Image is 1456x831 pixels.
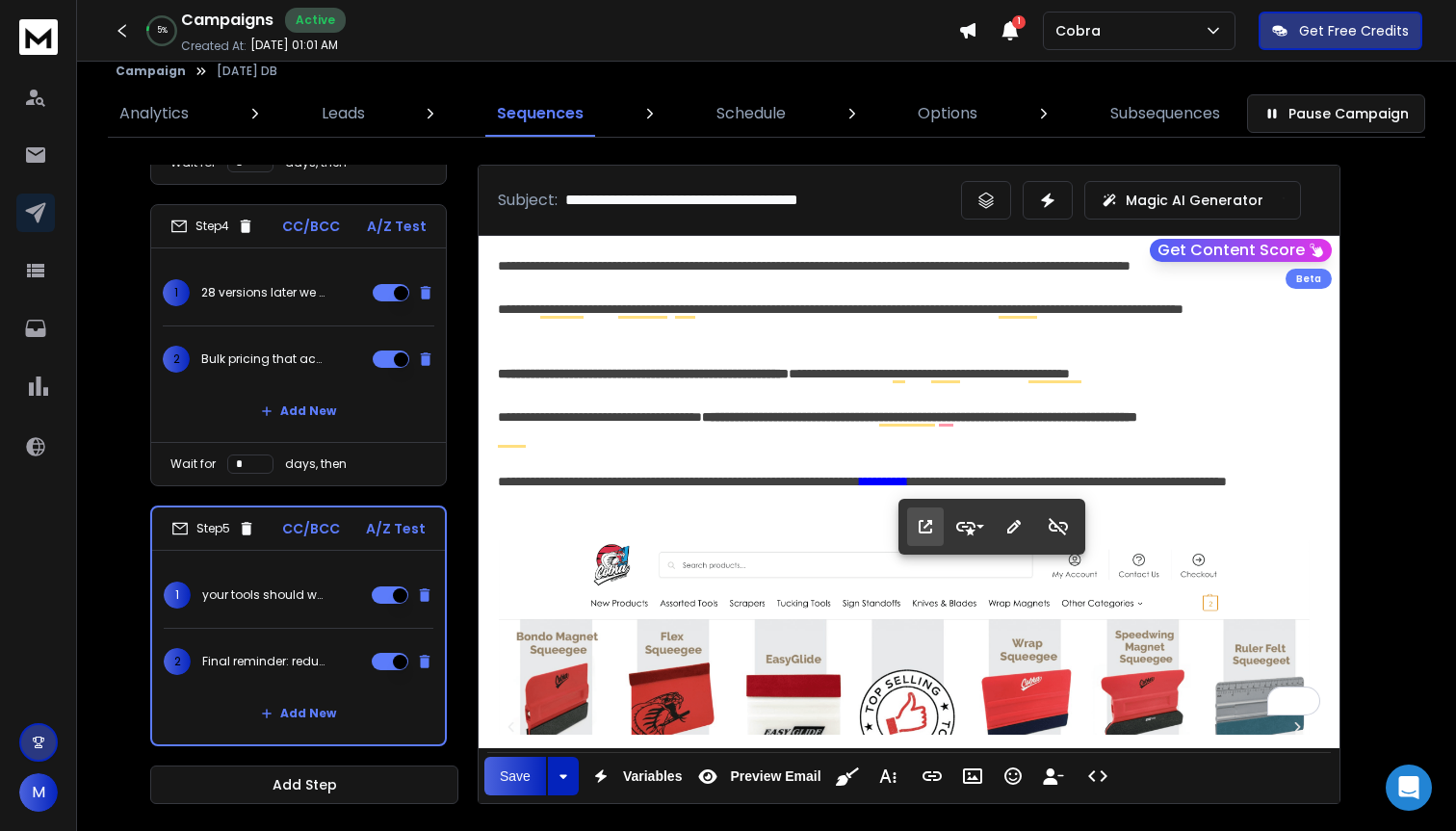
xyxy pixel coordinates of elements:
button: Insert Unsubscribe Link [1035,757,1072,795]
button: Add Step [150,766,458,804]
div: Beta [1286,269,1332,289]
button: M [19,773,58,812]
h1: Campaigns [181,9,273,32]
button: Get Content Score [1150,239,1332,262]
p: Created At: [181,39,247,54]
p: Analytics [119,102,189,125]
a: Leads [310,91,377,137]
a: Analytics [108,91,200,137]
p: Sequences [497,102,584,125]
div: Step 5 [171,520,255,537]
span: 2 [163,346,190,373]
a: Sequences [485,91,595,137]
p: CC/BCC [282,217,340,236]
button: Pause Campaign [1247,94,1425,133]
p: [DATE] 01:01 AM [250,38,338,53]
p: days, then [285,456,347,472]
p: Subject: [498,189,558,212]
div: To enrich screen reader interactions, please activate Accessibility in Grammarly extension settings [479,236,1339,735]
p: Final reminder: reduce tool costs this week [202,654,325,669]
button: Edit Link [996,507,1032,546]
img: logo [19,19,58,55]
button: Magic AI Generator [1084,181,1301,220]
button: Campaign [116,64,186,79]
li: Step4CC/BCCA/Z Test128 versions later we perfected it2Bulk pricing that actually lowers your tool... [150,204,447,486]
p: A/Z Test [367,217,427,236]
p: Subsequences [1110,102,1220,125]
p: Leads [322,102,365,125]
button: Add New [246,392,351,430]
div: Active [285,8,346,33]
p: Wait for [170,456,216,472]
p: A/Z Test [366,519,426,538]
a: Schedule [705,91,797,137]
div: Step 4 [170,218,254,235]
button: Emoticons [995,757,1031,795]
p: [DATE] DB [217,64,277,79]
button: Save [484,757,546,795]
p: your tools should work as hard as you do [202,587,325,603]
span: Variables [619,768,687,785]
button: Insert Link (⌘K) [914,757,950,795]
p: Cobra [1055,21,1108,40]
span: 2 [164,648,191,675]
button: Variables [583,757,687,795]
button: Code View [1079,757,1116,795]
li: Step5CC/BCCA/Z Test1your tools should work as hard as you do2Final reminder: reduce tool costs th... [150,506,447,746]
span: 1 [164,582,191,609]
p: Magic AI Generator [1126,191,1263,210]
p: Options [918,102,977,125]
button: Add New [246,694,351,733]
span: Preview Email [726,768,824,785]
p: 28 versions later we perfected it [201,285,325,300]
button: Unlink [1040,507,1077,546]
button: Clean HTML [829,757,866,795]
button: Get Free Credits [1259,12,1422,50]
a: Options [906,91,989,137]
button: Preview Email [689,757,824,795]
button: More Text [870,757,906,795]
p: Get Free Credits [1299,21,1409,40]
p: CC/BCC [282,519,340,538]
span: 1 [163,279,190,306]
p: Bulk pricing that actually lowers your tool spend [201,351,325,367]
p: Schedule [716,102,786,125]
div: Open Intercom Messenger [1386,765,1432,811]
span: 1 [1012,15,1026,29]
button: Insert Image (⌘P) [954,757,991,795]
p: 5 % [157,25,168,37]
a: Subsequences [1099,91,1232,137]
